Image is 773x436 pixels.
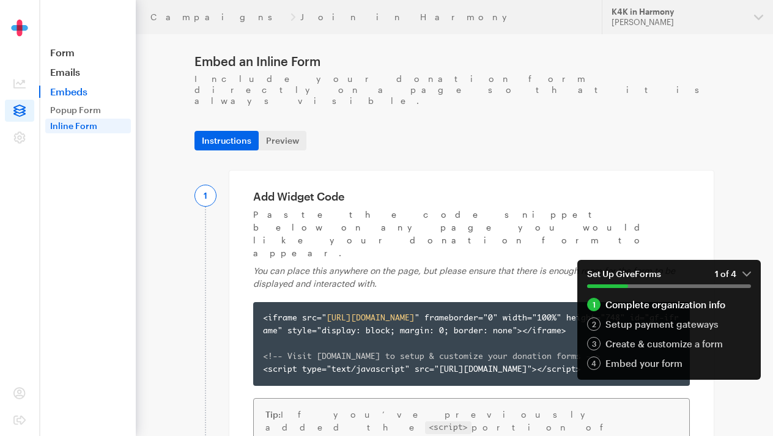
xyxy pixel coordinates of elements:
span: Tip: [265,409,281,419]
div: 2 [587,317,601,331]
em: 1 of 4 [715,268,751,279]
div: Complete organization info [587,298,751,311]
div: 1 [587,298,601,311]
div: K4K in Harmony [612,7,744,17]
button: Set Up GiveForms1 of 4 [577,260,761,298]
a: Embeds [39,86,136,98]
div: 1 [194,185,216,207]
a: 1 Complete organization info [587,298,751,311]
div: Embed your form [587,357,751,370]
div: Setup payment gateways [587,317,751,331]
a: Campaigns [150,12,286,22]
span: [URL][DOMAIN_NAME] [327,314,415,322]
code: <script> [425,421,472,434]
a: Inline Form [45,119,131,133]
a: 2 Setup payment gateways [587,317,751,331]
div: Join in Harmony [149,67,347,81]
a: Join in Harmony [300,12,519,22]
button: Leave a Comment [150,289,241,301]
button: Choose a Donation Amount [150,314,346,350]
a: 3 Create & customize a form [587,337,751,350]
a: Form [39,46,136,59]
div: <iframe src=" " frameborder="0" width="100%" height="748" id="gf-iframe" style="display: block; m... [263,312,680,376]
h2: Add Widget Code [253,190,690,203]
div: 4 [587,357,601,370]
h1: Embed an Inline Form [194,54,714,68]
span: <!-- Visit [DOMAIN_NAME] to setup & customize your donation forms --> [263,353,601,361]
div: Create & customize a form [587,337,751,350]
a: Emails [39,66,136,78]
a: Secure DonationsPowered byGiveForms [196,417,300,427]
a: Instructions [194,131,259,150]
a: Popup Form [45,103,131,117]
p: Paste the code snippet below on any page you would like your donation form to appear. [253,208,690,259]
a: 4 Embed your form [587,357,751,370]
a: Preview [259,131,306,150]
div: 3 [587,337,601,350]
p: You can place this anywhere on the page, but please ensure that there is enough room for the form... [253,264,690,290]
span: Leave a Comment [150,290,229,301]
p: Include your donation form directly on a page so that it is always visible. [194,73,714,106]
div: [PERSON_NAME] [612,17,744,28]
